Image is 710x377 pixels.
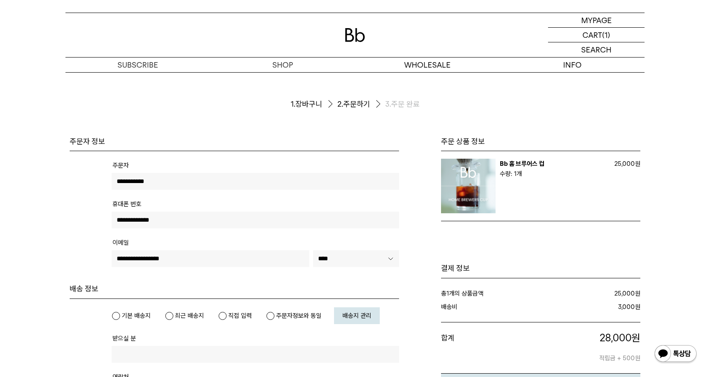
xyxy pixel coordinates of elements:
span: 받으실 분 [112,335,136,342]
p: CART [582,28,602,42]
span: 1. [291,99,295,109]
p: 25,000원 [607,159,640,169]
p: 적립금 + 500원 [527,345,641,363]
h3: 주문 상품 정보 [441,136,640,147]
p: SEARCH [581,42,611,57]
p: INFO [500,58,645,72]
img: Bb 홈 브루어스 컵 [441,159,496,213]
p: MYPAGE [581,13,612,27]
h4: 배송 정보 [70,284,399,294]
a: MYPAGE [548,13,645,28]
strong: 25,000 [614,290,635,297]
h4: 주문자 정보 [70,136,399,147]
span: 28,000 [600,332,632,344]
span: 2. [337,99,343,109]
a: SUBSCRIBE [65,58,210,72]
dd: 원 [538,302,641,312]
dt: 총 개의 상품금액 [441,288,549,298]
h1: 결제 정보 [441,263,640,273]
span: 주문자 [112,162,129,169]
dt: 합계 [441,331,527,364]
dt: 배송비 [441,302,538,312]
label: 주문자정보와 동일 [266,312,321,320]
a: CART (1) [548,28,645,42]
li: 주문하기 [337,97,385,111]
a: SHOP [210,58,355,72]
p: 원 [527,331,641,345]
strong: 3,000 [618,303,635,311]
label: 직접 입력 [218,312,252,320]
label: 기본 배송지 [112,312,151,320]
span: 휴대폰 번호 [112,200,141,208]
span: 이메일 [112,239,129,246]
a: 배송지 관리 [334,307,380,324]
li: 주문 완료 [385,99,420,109]
strong: 1 [446,290,449,297]
span: 3. [385,99,391,109]
p: WHOLESALE [355,58,500,72]
p: (1) [602,28,610,42]
span: 배송지 관리 [342,312,371,319]
a: Bb 홈 브루어스 컵 [500,160,544,168]
img: 로고 [345,28,365,42]
label: 최근 배송지 [165,312,204,320]
p: 수량: 1개 [500,169,607,179]
img: 카카오톡 채널 1:1 채팅 버튼 [654,344,697,364]
li: 장바구니 [291,97,337,111]
dd: 원 [549,288,640,298]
